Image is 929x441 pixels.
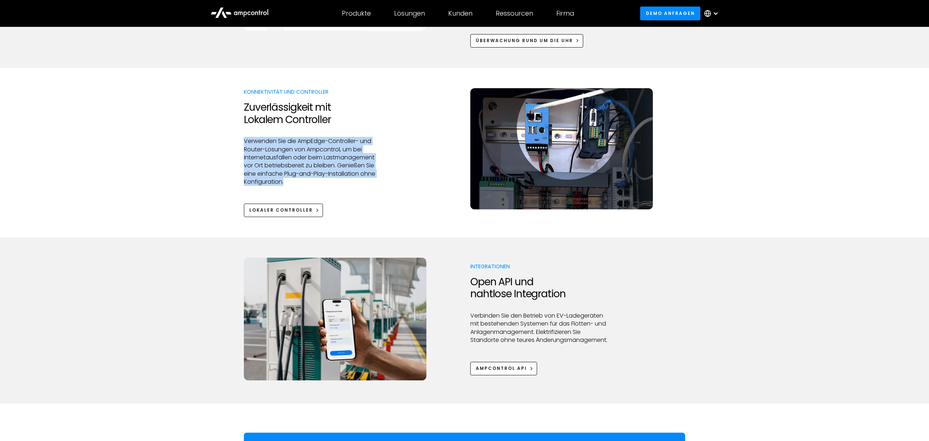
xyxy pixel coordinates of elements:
p: Verbinden Sie den Betrieb von EV-Ladegeräten mit bestehenden Systemen für das Flotten- und Anlage... [470,312,610,344]
div: Lösungen [394,9,425,17]
div: Produkte [342,9,371,17]
div: Ampcontrol APi [476,365,527,372]
div: Kunden [448,9,472,17]
div: Firma [556,9,574,17]
h2: Open API und nahtlose Integration [470,276,610,300]
img: Ampcontrol EV fleet charging integrations [244,258,426,380]
p: Verwenden Sie die AmpEdge-Controller- und Router-Lösungen von Ampcontrol, um bei Internetausfälle... [244,137,384,186]
a: Lokaler Controller [244,204,323,217]
p: Konnektivität und Controller [244,88,384,95]
div: Überwachung rund um die Uhr [476,37,573,44]
p: Integrationen [470,263,610,270]
div: Lokaler Controller [249,207,313,213]
h2: Zuverlässigkeit mit Lokalem Controller [244,101,384,126]
a: Demo anfragen [640,7,700,20]
img: AmpEdge onsite controller for EV charging load management [470,88,653,209]
div: Ressourcen [496,9,533,17]
a: Überwachung rund um die Uhr [470,34,583,48]
a: Ampcontrol APi [470,362,537,375]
